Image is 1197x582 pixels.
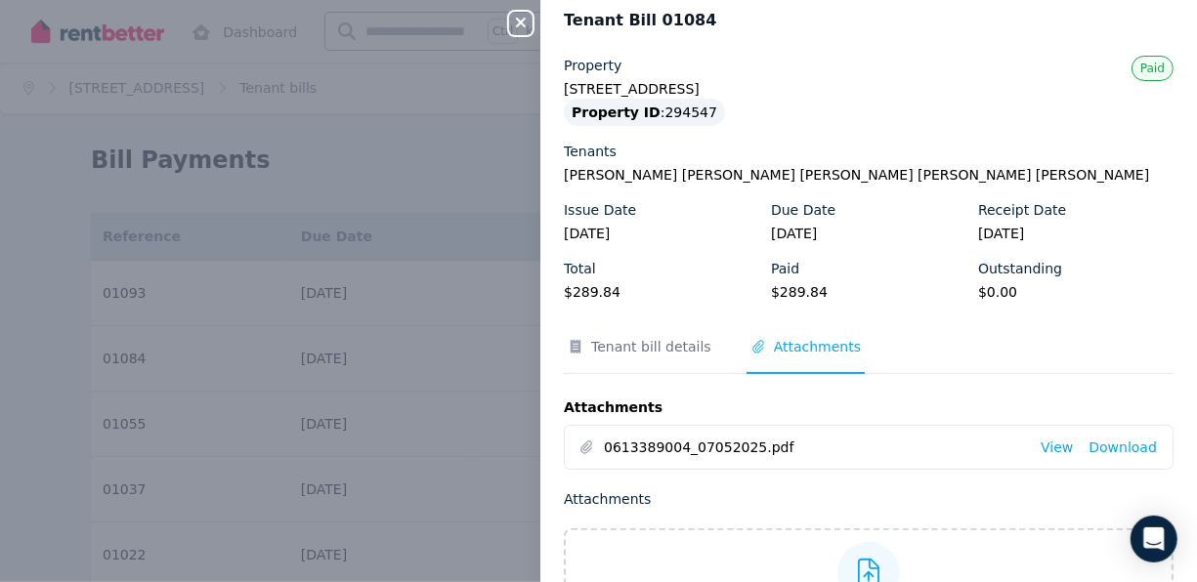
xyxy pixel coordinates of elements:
p: Attachments [564,489,1174,509]
span: Attachments [774,337,861,356]
span: Property ID [572,103,661,122]
p: Attachments [564,397,1174,417]
span: 0613389004_07052025.pdf [604,437,1025,457]
span: Tenant Bill 01084 [564,9,716,32]
legend: $289.84 [771,282,966,302]
legend: [PERSON_NAME] [PERSON_NAME] [PERSON_NAME] [PERSON_NAME] [PERSON_NAME] [564,165,1174,185]
legend: [DATE] [978,224,1174,243]
a: View [1041,437,1073,457]
span: Paid [1140,62,1165,75]
a: Download [1089,437,1157,457]
label: Property [564,56,621,75]
label: Tenants [564,142,617,161]
legend: [DATE] [564,224,759,243]
label: Paid [771,259,799,278]
div: Open Intercom Messenger [1131,516,1177,562]
label: Outstanding [978,259,1062,278]
label: Due Date [771,200,835,220]
nav: Tabs [564,337,1174,374]
div: : 294547 [564,99,725,126]
span: Tenant bill details [591,337,711,356]
label: Receipt Date [978,200,1066,220]
legend: $289.84 [564,282,759,302]
label: Issue Date [564,200,636,220]
label: Total [564,259,596,278]
legend: [DATE] [771,224,966,243]
legend: $0.00 [978,282,1174,302]
legend: [STREET_ADDRESS] [564,79,1174,99]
